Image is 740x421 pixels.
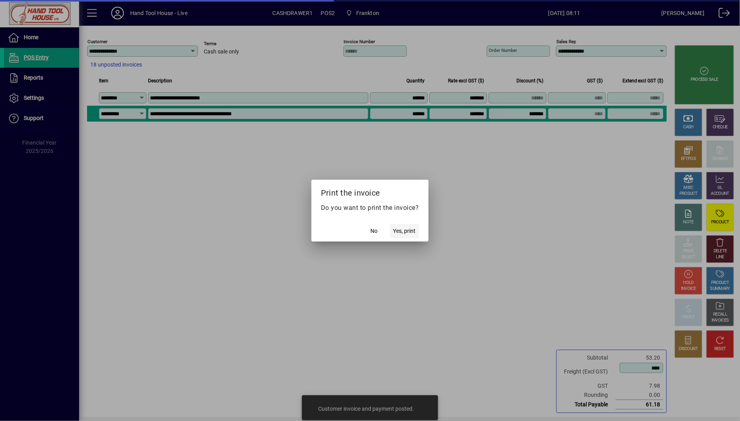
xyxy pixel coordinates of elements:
[390,224,419,238] button: Yes, print
[393,227,416,235] span: Yes, print
[362,224,387,238] button: No
[311,180,429,203] h2: Print the invoice
[321,203,419,213] p: Do you want to print the invoice?
[371,227,378,235] span: No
